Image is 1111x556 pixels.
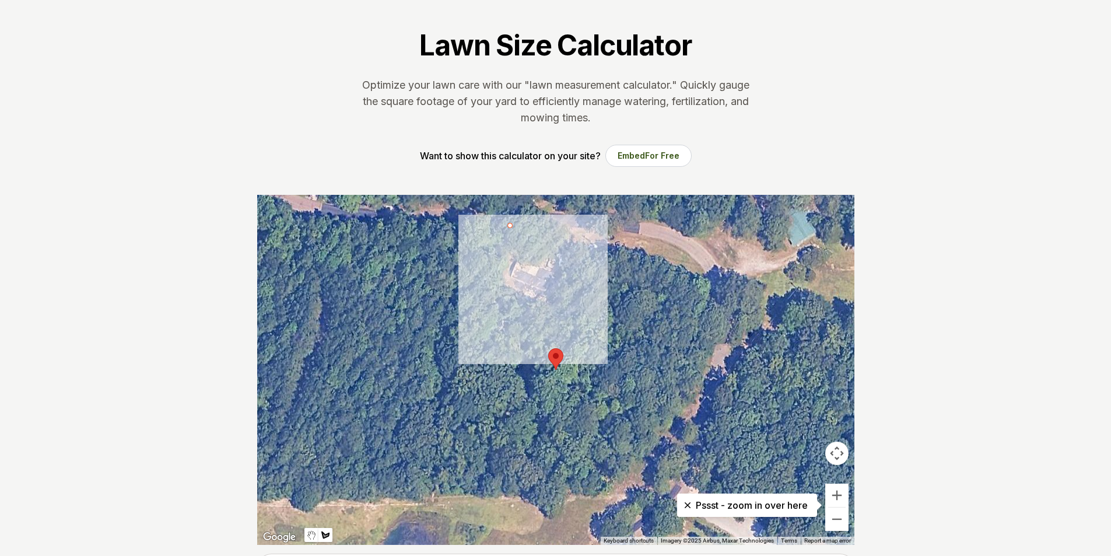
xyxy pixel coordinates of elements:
[825,484,849,507] button: Zoom in
[304,528,318,542] button: Stop drawing
[661,537,774,544] span: Imagery ©2025 Airbus, Maxar Technologies
[360,77,752,126] p: Optimize your lawn care with our "lawn measurement calculator." Quickly gauge the square footage ...
[645,151,679,160] span: For Free
[260,530,299,545] a: Open this area in Google Maps (opens a new window)
[605,145,692,167] button: EmbedFor Free
[604,537,654,545] button: Keyboard shortcuts
[260,530,299,545] img: Google
[419,28,691,63] h1: Lawn Size Calculator
[420,149,601,163] p: Want to show this calculator on your site?
[825,508,849,531] button: Zoom out
[686,498,808,512] p: Pssst - zoom in over here
[804,537,851,544] a: Report a map error
[825,442,849,465] button: Map camera controls
[781,537,797,544] a: Terms (opens in new tab)
[318,528,332,542] button: Draw a shape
